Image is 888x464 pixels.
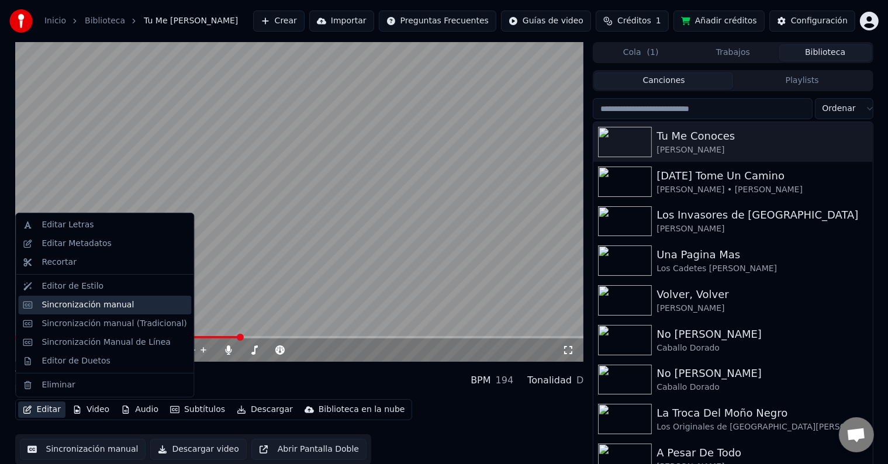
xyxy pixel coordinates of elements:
[42,355,110,367] div: Editor de Duetos
[657,207,868,223] div: Los Invasores de [GEOGRAPHIC_DATA]
[116,401,163,418] button: Audio
[657,168,868,184] div: [DATE] Tome Un Camino
[150,439,246,460] button: Descargar video
[42,219,94,231] div: Editar Letras
[471,373,490,387] div: BPM
[68,401,114,418] button: Video
[42,299,134,311] div: Sincronización manual
[253,11,305,32] button: Crear
[42,379,75,391] div: Eliminar
[42,281,103,292] div: Editor de Estilo
[18,401,65,418] button: Editar
[42,257,77,268] div: Recortar
[657,326,868,342] div: No [PERSON_NAME]
[657,405,868,421] div: La Troca Del Moño Negro
[595,72,733,89] button: Canciones
[595,44,687,61] button: Cola
[42,318,186,330] div: Sincronización manual (Tradicional)
[42,337,171,348] div: Sincronización Manual de Línea
[144,15,238,27] span: Tu Me [PERSON_NAME]
[657,128,868,144] div: Tu Me Conoces
[733,72,872,89] button: Playlists
[9,9,33,33] img: youka
[839,417,874,452] div: Chat abierto
[576,373,583,387] div: D
[165,401,230,418] button: Subtítulos
[379,11,496,32] button: Preguntas Frecuentes
[657,382,868,393] div: Caballo Dorado
[657,286,868,303] div: Volver, Volver
[617,15,651,27] span: Créditos
[44,15,238,27] nav: breadcrumb
[657,263,868,275] div: Los Cadetes [PERSON_NAME]
[232,401,298,418] button: Descargar
[687,44,779,61] button: Trabajos
[791,15,848,27] div: Configuración
[657,342,868,354] div: Caballo Dorado
[251,439,367,460] button: Abrir Pantalla Doble
[309,11,374,32] button: Importar
[657,144,868,156] div: [PERSON_NAME]
[657,421,868,433] div: Los Originales de [GEOGRAPHIC_DATA][PERSON_NAME]
[779,44,872,61] button: Biblioteca
[44,15,66,27] a: Inicio
[657,445,868,461] div: A Pesar De Todo
[20,439,146,460] button: Sincronización manual
[657,223,868,235] div: [PERSON_NAME]
[319,404,405,415] div: Biblioteca en la nube
[42,238,111,250] div: Editar Metadatos
[823,103,856,115] span: Ordenar
[657,184,868,196] div: [PERSON_NAME] • [PERSON_NAME]
[527,373,572,387] div: Tonalidad
[657,303,868,314] div: [PERSON_NAME]
[657,365,868,382] div: No [PERSON_NAME]
[596,11,669,32] button: Créditos1
[496,373,514,387] div: 194
[769,11,855,32] button: Configuración
[657,247,868,263] div: Una Pagina Mas
[501,11,591,32] button: Guías de video
[85,15,125,27] a: Biblioteca
[656,15,661,27] span: 1
[647,47,659,58] span: ( 1 )
[673,11,765,32] button: Añadir créditos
